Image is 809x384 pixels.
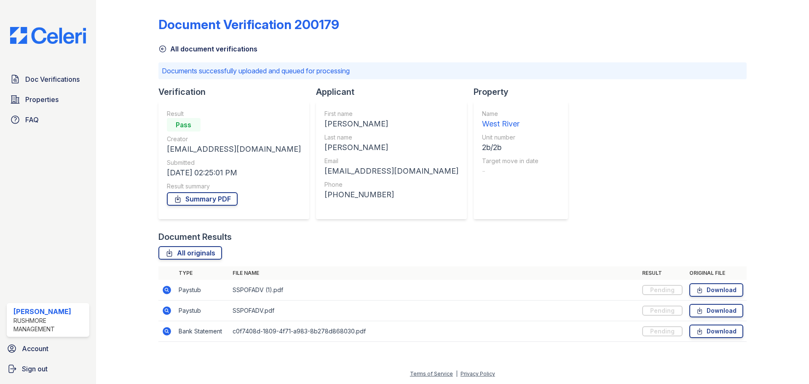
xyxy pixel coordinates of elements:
div: Rushmore Management [13,317,86,333]
span: FAQ [25,115,39,125]
td: Paystub [175,301,229,321]
p: Documents successfully uploaded and queued for processing [162,66,743,76]
div: [PERSON_NAME] [13,306,86,317]
div: [EMAIL_ADDRESS][DOMAIN_NAME] [167,143,301,155]
a: Account [3,340,93,357]
div: Pass [167,118,201,132]
div: Property [474,86,575,98]
div: Pending [642,285,683,295]
div: Email [324,157,458,165]
a: Summary PDF [167,192,238,206]
div: Applicant [316,86,474,98]
a: All originals [158,246,222,260]
th: Original file [686,266,747,280]
div: Verification [158,86,316,98]
div: | [456,371,458,377]
div: [DATE] 02:25:01 PM [167,167,301,179]
div: Pending [642,306,683,316]
a: Privacy Policy [461,371,495,377]
a: Sign out [3,360,93,377]
div: First name [324,110,458,118]
td: SSPOFADV (1).pdf [229,280,639,301]
div: - [482,165,538,177]
div: [EMAIL_ADDRESS][DOMAIN_NAME] [324,165,458,177]
td: Bank Statement [175,321,229,342]
a: Download [689,283,743,297]
a: Name West River [482,110,538,130]
a: Terms of Service [410,371,453,377]
div: Submitted [167,158,301,167]
div: Phone [324,180,458,189]
a: Download [689,304,743,317]
th: Result [639,266,686,280]
span: Properties [25,94,59,105]
div: Result [167,110,301,118]
div: Document Verification 200179 [158,17,339,32]
div: Unit number [482,133,538,142]
td: Paystub [175,280,229,301]
a: Download [689,325,743,338]
div: [PERSON_NAME] [324,142,458,153]
div: Name [482,110,538,118]
div: Target move in date [482,157,538,165]
div: [PHONE_NUMBER] [324,189,458,201]
div: Pending [642,326,683,336]
span: Account [22,344,48,354]
td: c0f7408d-1809-4f71-a983-8b278d868030.pdf [229,321,639,342]
div: Document Results [158,231,232,243]
div: Result summary [167,182,301,191]
a: Doc Verifications [7,71,89,88]
th: File name [229,266,639,280]
span: Doc Verifications [25,74,80,84]
div: [PERSON_NAME] [324,118,458,130]
div: West River [482,118,538,130]
span: Sign out [22,364,48,374]
div: Last name [324,133,458,142]
div: 2b/2b [482,142,538,153]
a: All document verifications [158,44,257,54]
img: CE_Logo_Blue-a8612792a0a2168367f1c8372b55b34899dd931a85d93a1a3d3e32e68fde9ad4.png [3,27,93,44]
div: Creator [167,135,301,143]
a: Properties [7,91,89,108]
td: SSPOFADV.pdf [229,301,639,321]
th: Type [175,266,229,280]
a: FAQ [7,111,89,128]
